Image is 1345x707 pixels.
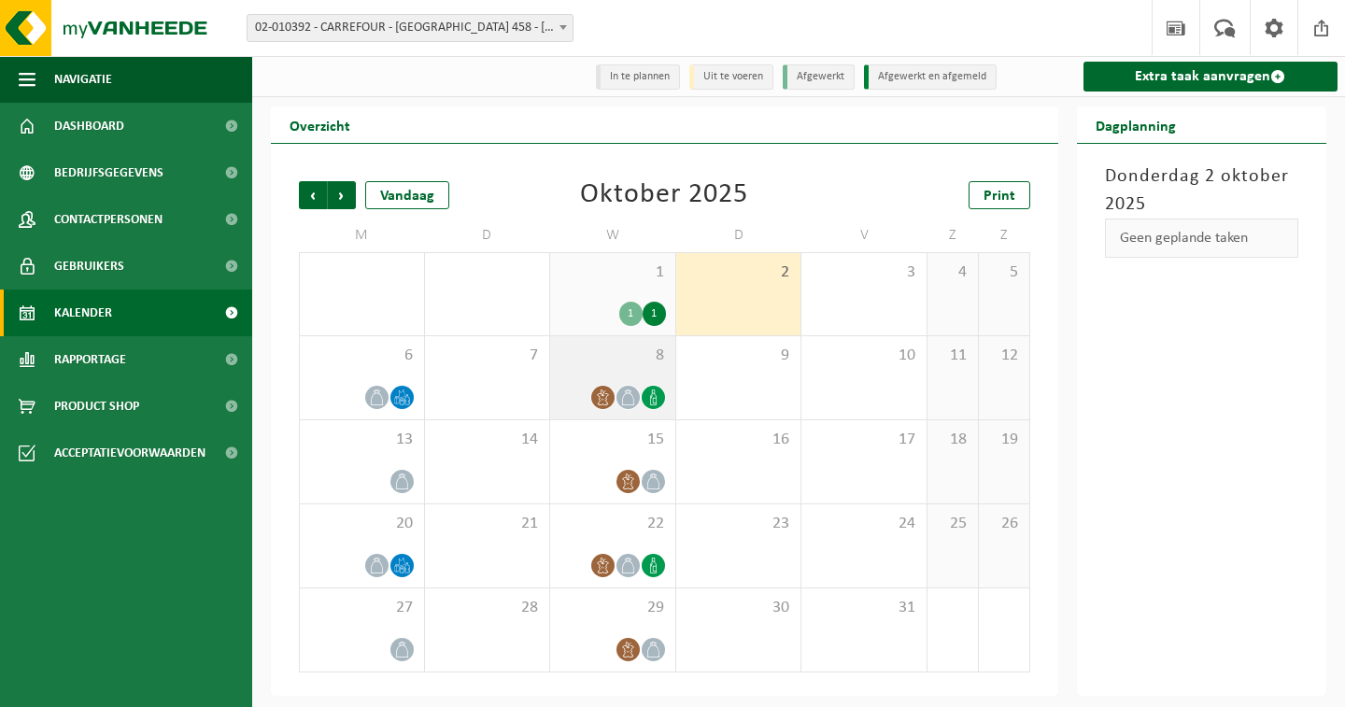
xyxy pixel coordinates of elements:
[1105,219,1299,258] div: Geen geplande taken
[54,196,163,243] span: Contactpersonen
[328,181,356,209] span: Volgende
[425,219,551,252] td: D
[686,430,792,450] span: 16
[54,243,124,290] span: Gebruikers
[559,514,666,534] span: 22
[984,189,1015,204] span: Print
[811,598,917,618] span: 31
[434,598,541,618] span: 28
[299,181,327,209] span: Vorige
[1077,106,1195,143] h2: Dagplanning
[54,336,126,383] span: Rapportage
[783,64,855,90] li: Afgewerkt
[801,219,927,252] td: V
[937,514,969,534] span: 25
[54,290,112,336] span: Kalender
[988,346,1020,366] span: 12
[811,430,917,450] span: 17
[434,346,541,366] span: 7
[365,181,449,209] div: Vandaag
[686,346,792,366] span: 9
[811,262,917,283] span: 3
[596,64,680,90] li: In te plannen
[969,181,1030,209] a: Print
[434,514,541,534] span: 21
[689,64,773,90] li: Uit te voeren
[1083,62,1338,92] a: Extra taak aanvragen
[309,346,415,366] span: 6
[988,514,1020,534] span: 26
[686,262,792,283] span: 2
[927,219,979,252] td: Z
[559,430,666,450] span: 15
[309,430,415,450] span: 13
[54,149,163,196] span: Bedrijfsgegevens
[271,106,369,143] h2: Overzicht
[559,598,666,618] span: 29
[988,430,1020,450] span: 19
[937,262,969,283] span: 4
[580,181,748,209] div: Oktober 2025
[550,219,676,252] td: W
[299,219,425,252] td: M
[811,346,917,366] span: 10
[676,219,802,252] td: D
[559,346,666,366] span: 8
[434,430,541,450] span: 14
[54,56,112,103] span: Navigatie
[559,262,666,283] span: 1
[248,15,573,41] span: 02-010392 - CARREFOUR - KURINGEN 458 - KURINGEN
[864,64,997,90] li: Afgewerkt en afgemeld
[309,598,415,618] span: 27
[1105,163,1299,219] h3: Donderdag 2 oktober 2025
[247,14,573,42] span: 02-010392 - CARREFOUR - KURINGEN 458 - KURINGEN
[54,383,139,430] span: Product Shop
[619,302,643,326] div: 1
[988,262,1020,283] span: 5
[686,514,792,534] span: 23
[643,302,666,326] div: 1
[54,430,205,476] span: Acceptatievoorwaarden
[937,346,969,366] span: 11
[309,514,415,534] span: 20
[937,430,969,450] span: 18
[686,598,792,618] span: 30
[54,103,124,149] span: Dashboard
[979,219,1030,252] td: Z
[811,514,917,534] span: 24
